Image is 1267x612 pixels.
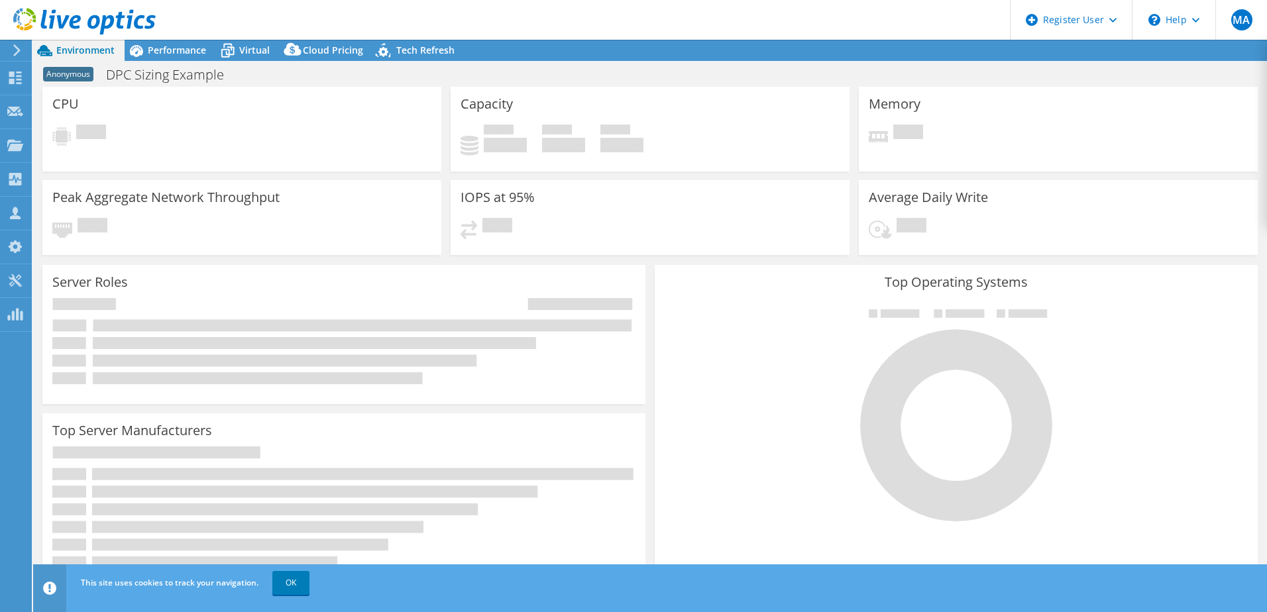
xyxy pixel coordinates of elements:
[869,97,920,111] h3: Memory
[81,577,258,588] span: This site uses cookies to track your navigation.
[600,138,643,152] h4: 0 GiB
[461,97,513,111] h3: Capacity
[78,218,107,236] span: Pending
[303,44,363,56] span: Cloud Pricing
[869,190,988,205] h3: Average Daily Write
[76,125,106,142] span: Pending
[1148,14,1160,26] svg: \n
[52,190,280,205] h3: Peak Aggregate Network Throughput
[52,423,212,438] h3: Top Server Manufacturers
[43,67,93,81] span: Anonymous
[56,44,115,56] span: Environment
[239,44,270,56] span: Virtual
[482,218,512,236] span: Pending
[600,125,630,138] span: Total
[1231,9,1252,30] span: MA
[52,275,128,289] h3: Server Roles
[100,68,245,82] h1: DPC Sizing Example
[148,44,206,56] span: Performance
[461,190,535,205] h3: IOPS at 95%
[542,125,572,138] span: Free
[396,44,455,56] span: Tech Refresh
[272,571,309,595] a: OK
[893,125,923,142] span: Pending
[484,125,514,138] span: Used
[484,138,527,152] h4: 0 GiB
[897,218,926,236] span: Pending
[542,138,585,152] h4: 0 GiB
[665,275,1248,289] h3: Top Operating Systems
[52,97,79,111] h3: CPU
